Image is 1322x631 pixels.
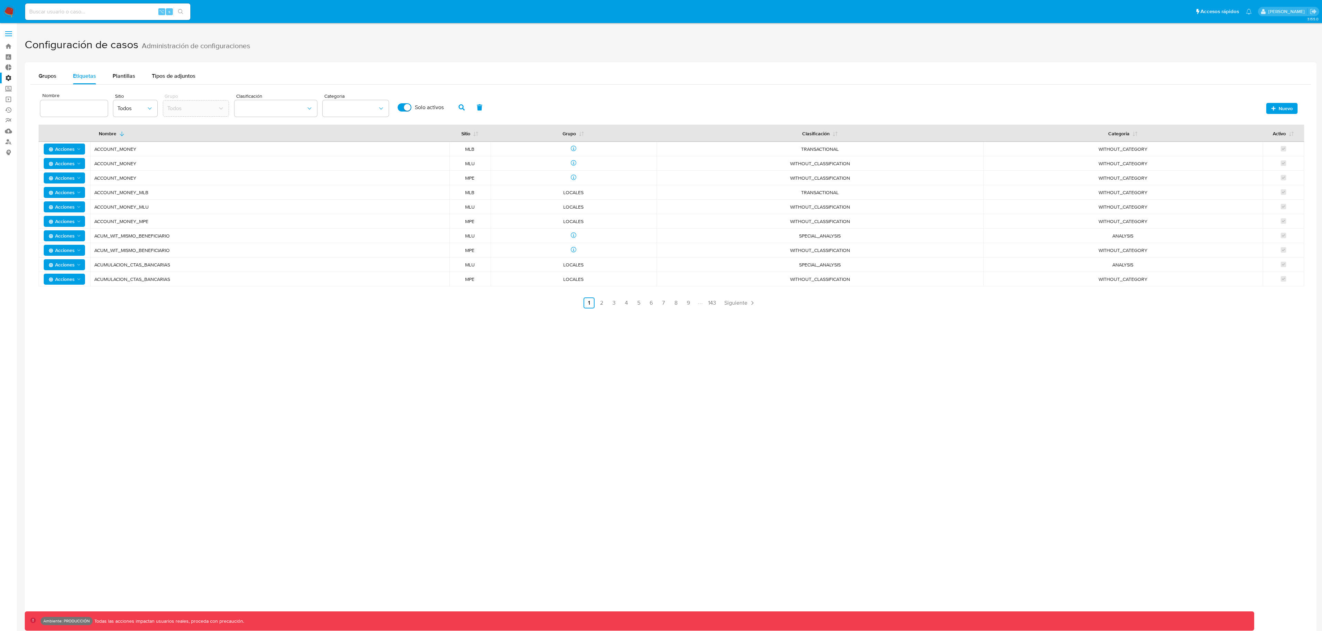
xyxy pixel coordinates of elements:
p: leandrojossue.ramirez@mercadolibre.com.co [1268,8,1307,15]
p: Todas las acciones impactan usuarios reales, proceda con precaución. [93,618,244,624]
input: Buscar usuario o caso... [25,7,190,16]
span: ⌥ [159,8,164,15]
p: Ambiente: PRODUCCIÓN [43,620,90,622]
button: search-icon [174,7,188,17]
span: Accesos rápidos [1200,8,1239,15]
a: Notificaciones [1246,9,1252,14]
a: Salir [1310,8,1317,15]
span: s [168,8,170,15]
